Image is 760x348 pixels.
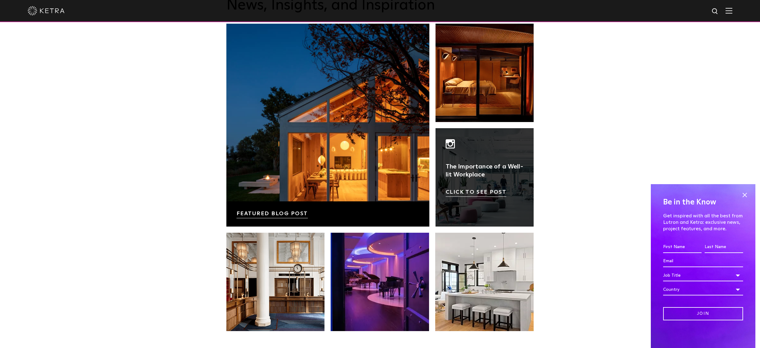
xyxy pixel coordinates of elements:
p: Get inspired with all the best from Lutron and Ketra: exclusive news, project features, and more. [663,213,743,232]
div: Country [663,284,743,295]
input: First Name [663,241,702,253]
input: Last Name [705,241,743,253]
img: Hamburger%20Nav.svg [726,8,732,14]
h4: Be in the Know [663,196,743,208]
input: Email [663,255,743,267]
img: ketra-logo-2019-white [28,6,65,15]
input: Join [663,307,743,320]
div: Job Title [663,270,743,281]
img: search icon [711,8,719,15]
